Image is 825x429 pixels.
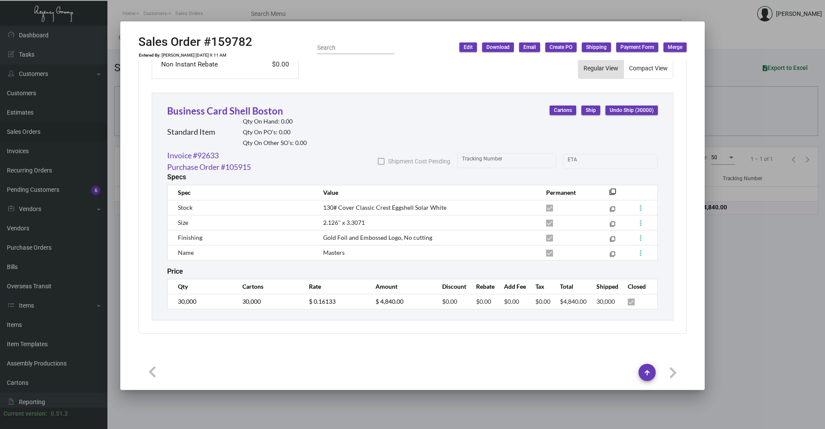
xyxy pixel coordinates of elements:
[167,173,186,181] h2: Specs
[550,44,572,51] span: Create PO
[178,249,194,256] span: Name
[51,409,68,418] div: 0.51.2
[610,208,615,214] mat-icon: filter_none
[459,42,477,52] button: Edit
[178,204,192,211] span: Stock
[535,298,550,305] span: $0.00
[582,42,611,52] button: Shipping
[610,223,615,229] mat-icon: filter_none
[244,59,290,70] td: $0.00
[434,279,467,294] th: Discount
[243,139,307,147] h2: Qty On Other SO’s: 0.00
[568,158,594,165] input: Start date
[545,42,577,52] button: Create PO
[586,44,607,51] span: Shipping
[586,107,596,114] span: Ship
[554,107,572,114] span: Cartons
[300,279,367,294] th: Rate
[610,107,654,114] span: Undo Ship (30000)
[323,219,365,226] span: 2.126" x 3.3071
[527,279,551,294] th: Tax
[3,409,47,418] div: Current version:
[467,279,495,294] th: Rebate
[668,44,682,51] span: Merge
[323,204,446,211] span: 130# Cover Classic Crest Eggshell Solar White
[605,106,658,115] button: Undo Ship (30000)
[167,105,283,117] a: Business Card Shell Boston
[486,44,510,51] span: Download
[323,234,432,241] span: Gold Foil and Embossed Logo, No cutting
[178,219,188,226] span: Size
[442,298,457,305] span: $0.00
[588,279,619,294] th: Shipped
[167,267,183,275] h2: Price
[620,44,654,51] span: Payment Form
[619,279,657,294] th: Closed
[610,253,615,259] mat-icon: filter_none
[602,158,643,165] input: End date
[596,298,615,305] span: 30,000
[538,185,596,200] th: Permanent
[476,298,491,305] span: $0.00
[523,44,536,51] span: Email
[167,150,219,161] a: Invoice #92633
[624,58,673,79] button: Compact View
[560,298,587,305] span: $4,840.00
[495,279,527,294] th: Add Fee
[388,156,450,166] span: Shipment Cost Pending
[161,53,227,58] td: [PERSON_NAME] [DATE] 9:11 AM
[663,42,687,52] button: Merge
[178,234,202,241] span: Finishing
[243,129,307,136] h2: Qty On PO’s: 0.00
[138,53,161,58] td: Entered By:
[482,42,514,52] button: Download
[550,106,576,115] button: Cartons
[609,191,616,198] mat-icon: filter_none
[578,58,623,79] button: Regular View
[581,106,600,115] button: Ship
[243,118,307,125] h2: Qty On Hand: 0.00
[464,44,473,51] span: Edit
[168,185,315,200] th: Spec
[367,279,434,294] th: Amount
[551,279,588,294] th: Total
[323,249,345,256] span: Masters
[161,59,244,70] td: Non Instant Rebate
[616,42,658,52] button: Payment Form
[610,238,615,244] mat-icon: filter_none
[315,185,538,200] th: Value
[167,161,251,173] a: Purchase Order #105915
[519,42,540,52] button: Email
[138,35,252,49] h2: Sales Order #159782
[234,279,300,294] th: Cartons
[167,127,215,137] h2: Standard Item
[168,279,234,294] th: Qty
[504,298,519,305] span: $0.00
